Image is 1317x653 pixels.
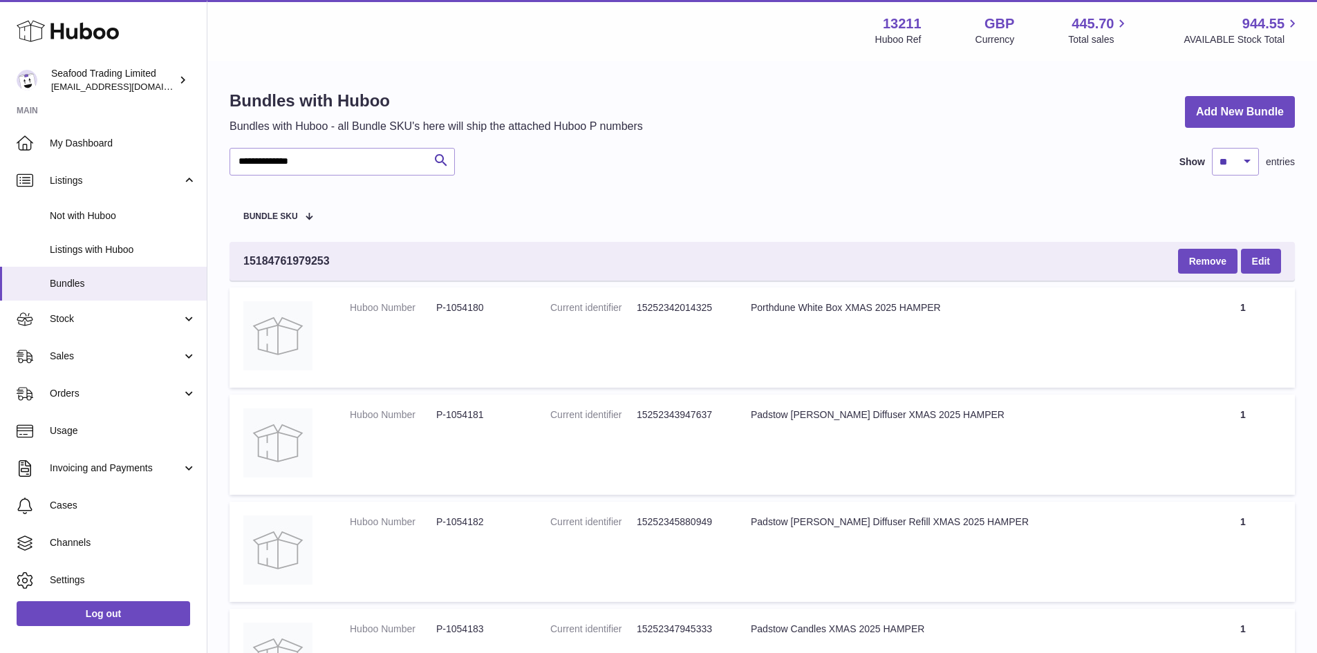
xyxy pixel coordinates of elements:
[243,515,312,585] img: Padstow Reed Diffuser Refill XMAS 2025 HAMPER
[50,277,196,290] span: Bundles
[1184,33,1300,46] span: AVAILABLE Stock Total
[1068,33,1130,46] span: Total sales
[436,301,523,314] dd: P-1054180
[350,515,436,529] dt: Huboo Number
[1242,15,1285,33] span: 944.55
[17,601,190,626] a: Log out
[1241,249,1281,274] a: Edit
[50,499,196,512] span: Cases
[637,515,723,529] dd: 15252345880949
[1191,287,1295,388] td: 1
[637,623,723,636] dd: 15252347945333
[975,33,1015,46] div: Currency
[883,15,922,33] strong: 13211
[550,301,637,314] dt: Current identifier
[50,574,196,587] span: Settings
[243,408,312,477] img: Padstow Reed Diffuser XMAS 2025 HAMPER
[1191,395,1295,495] td: 1
[550,515,637,529] dt: Current identifier
[1178,249,1237,274] button: Remove
[751,515,1177,529] div: Padstow [PERSON_NAME] Diffuser Refill XMAS 2025 HAMPER
[637,301,723,314] dd: 15252342014325
[50,312,182,325] span: Stock
[50,536,196,549] span: Channels
[436,515,523,529] dd: P-1054182
[751,623,1177,636] div: Padstow Candles XMAS 2025 HAMPER
[50,387,182,400] span: Orders
[50,424,196,437] span: Usage
[550,623,637,636] dt: Current identifier
[350,301,436,314] dt: Huboo Number
[230,119,643,134] p: Bundles with Huboo - all Bundle SKU's here will ship the attached Huboo P numbers
[230,90,643,112] h1: Bundles with Huboo
[350,623,436,636] dt: Huboo Number
[984,15,1014,33] strong: GBP
[751,408,1177,422] div: Padstow [PERSON_NAME] Diffuser XMAS 2025 HAMPER
[1068,15,1130,46] a: 445.70 Total sales
[751,301,1177,314] div: Porthdune White Box XMAS 2025 HAMPER
[1191,502,1295,602] td: 1
[50,350,182,363] span: Sales
[50,462,182,475] span: Invoicing and Payments
[50,243,196,256] span: Listings with Huboo
[637,408,723,422] dd: 15252343947637
[436,408,523,422] dd: P-1054181
[51,81,203,92] span: [EMAIL_ADDRESS][DOMAIN_NAME]
[1072,15,1114,33] span: 445.70
[875,33,922,46] div: Huboo Ref
[50,209,196,223] span: Not with Huboo
[51,67,176,93] div: Seafood Trading Limited
[243,301,312,370] img: Porthdune White Box XMAS 2025 HAMPER
[436,623,523,636] dd: P-1054183
[17,70,37,91] img: online@rickstein.com
[350,408,436,422] dt: Huboo Number
[243,254,330,269] span: 15184761979253
[1179,155,1205,169] label: Show
[243,212,298,221] span: Bundle SKU
[50,174,182,187] span: Listings
[1185,96,1295,129] a: Add New Bundle
[1266,155,1295,169] span: entries
[1184,15,1300,46] a: 944.55 AVAILABLE Stock Total
[550,408,637,422] dt: Current identifier
[50,137,196,150] span: My Dashboard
